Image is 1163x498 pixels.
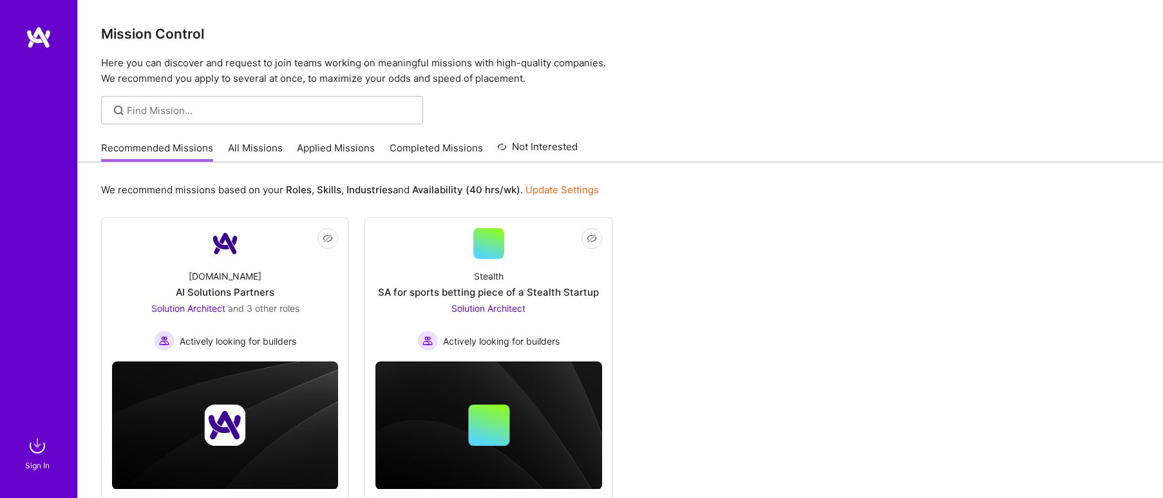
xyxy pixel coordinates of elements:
[112,228,338,351] a: Company Logo[DOMAIN_NAME]AI Solutions PartnersSolution Architect and 3 other rolesActively lookin...
[228,303,299,314] span: and 3 other roles
[101,141,213,162] a: Recommended Missions
[587,233,597,244] i: icon EyeClosed
[151,303,225,314] span: Solution Architect
[286,184,312,196] b: Roles
[228,141,283,162] a: All Missions
[24,433,50,459] img: sign in
[375,361,601,490] img: cover
[390,141,483,162] a: Completed Missions
[101,55,1140,86] p: Here you can discover and request to join teams working on meaningful missions with high-quality ...
[317,184,341,196] b: Skills
[417,330,438,351] img: Actively looking for builders
[375,228,601,351] a: StealthSA for sports betting piece of a Stealth StartupSolution Architect Actively looking for bu...
[111,103,126,118] i: icon SearchGrey
[101,26,1140,42] h3: Mission Control
[323,233,333,244] i: icon EyeClosed
[176,285,274,299] div: AI Solutions Partners
[378,285,599,299] div: SA for sports betting piece of a Stealth Startup
[180,334,296,348] span: Actively looking for builders
[474,269,504,283] div: Stealth
[525,184,599,196] a: Update Settings
[189,269,261,283] div: [DOMAIN_NAME]
[297,141,375,162] a: Applied Missions
[497,139,578,162] a: Not Interested
[412,184,520,196] b: Availability (40 hrs/wk)
[112,361,338,490] img: cover
[25,459,50,472] div: Sign In
[443,334,560,348] span: Actively looking for builders
[26,26,52,49] img: logo
[27,433,50,472] a: sign inSign In
[451,303,525,314] span: Solution Architect
[346,184,393,196] b: Industries
[210,228,241,259] img: Company Logo
[127,104,413,117] input: Find Mission...
[101,183,599,196] p: We recommend missions based on your , , and .
[154,330,175,351] img: Actively looking for builders
[205,405,246,446] img: Company logo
